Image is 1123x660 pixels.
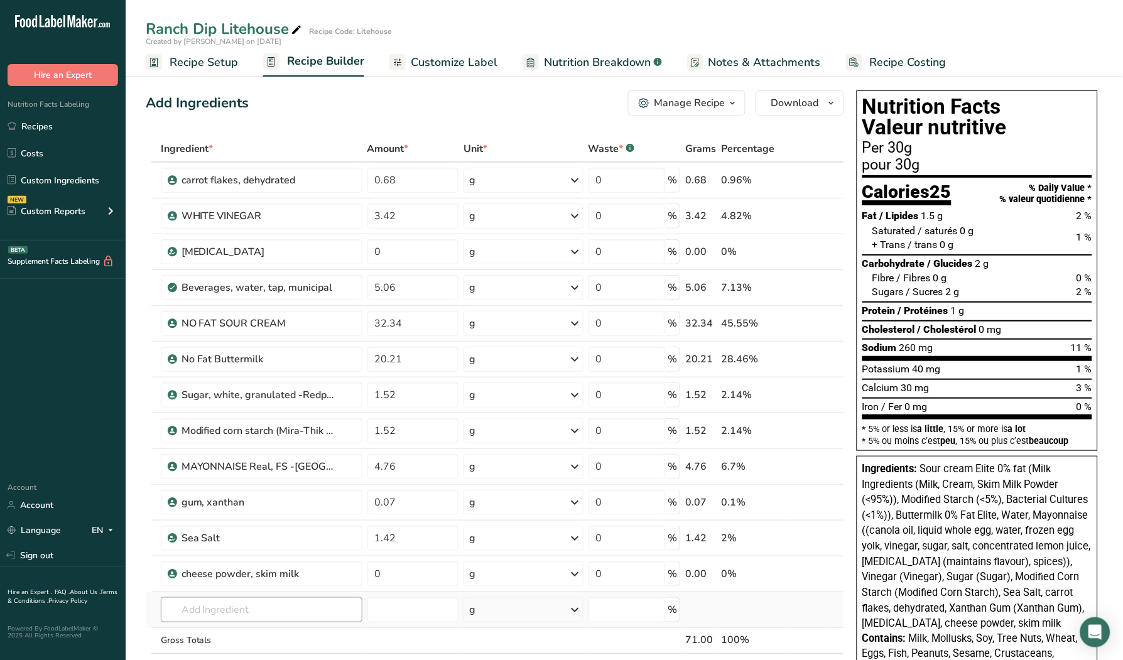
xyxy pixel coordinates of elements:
[685,141,716,156] span: Grams
[1077,210,1092,222] span: 2 %
[469,352,475,367] div: g
[685,566,716,582] div: 0.00
[921,210,943,222] span: 1.5 g
[979,323,1002,335] span: 0 mg
[469,566,475,582] div: g
[411,54,497,71] span: Customize Label
[862,342,897,354] span: Sodium
[933,272,947,284] span: 0 g
[92,523,118,538] div: EN
[721,141,774,156] span: Percentage
[182,566,339,582] div: cheese powder, skim milk
[862,158,1092,173] div: pour 30g
[48,597,87,605] a: Privacy Policy
[960,225,974,237] span: 0 g
[862,210,877,222] span: Fat
[872,225,916,237] span: Saturated
[469,173,475,188] div: g
[589,141,634,156] div: Waste
[846,48,947,77] a: Recipe Costing
[708,54,821,71] span: Notes & Attachments
[469,208,475,224] div: g
[182,495,339,510] div: gum, xanthan
[8,196,26,203] div: NEW
[928,257,973,269] span: / Glucides
[161,634,362,647] div: Gross Totals
[1077,272,1092,284] span: 0 %
[721,280,784,295] div: 7.13%
[685,531,716,546] div: 1.42
[862,141,1092,156] div: Per 30g
[687,48,821,77] a: Notes & Attachments
[882,401,903,413] span: / Fer
[182,423,339,438] div: Modified corn starch (Mira-Thik 603)
[389,48,497,77] a: Customize Label
[367,141,409,156] span: Amount
[146,18,304,40] div: Ranch Dip Litehouse
[899,342,933,354] span: 260 mg
[862,363,910,375] span: Potassium
[862,96,1092,138] h1: Nutrition Facts Valeur nutritive
[1029,436,1069,446] span: beaucoup
[182,387,339,403] div: Sugar, white, granulated -Redpath
[685,387,716,403] div: 1.52
[862,382,899,394] span: Calcium
[898,305,948,316] span: / Protéines
[721,208,784,224] div: 4.82%
[8,588,117,605] a: Terms & Conditions .
[946,286,960,298] span: 2 g
[170,54,238,71] span: Recipe Setup
[913,363,941,375] span: 40 mg
[940,239,954,251] span: 0 g
[182,316,339,331] div: NO FAT SOUR CREAM
[721,173,784,188] div: 0.96%
[685,173,716,188] div: 0.68
[469,423,475,438] div: g
[182,352,339,367] div: No Fat Buttermilk
[721,316,784,331] div: 45.55%
[1071,342,1092,354] span: 11 %
[469,280,475,295] div: g
[862,401,879,413] span: Iron
[685,633,716,648] div: 71.00
[182,208,339,224] div: WHITE VINEGAR
[721,531,784,546] div: 2%
[685,280,716,295] div: 5.06
[146,93,249,114] div: Add Ingredients
[70,588,100,597] a: About Us .
[8,205,85,218] div: Custom Reports
[8,246,28,254] div: BETA
[8,64,118,86] button: Hire an Expert
[469,387,475,403] div: g
[469,531,475,546] div: g
[897,272,931,284] span: / Fibres
[469,495,475,510] div: g
[1000,183,1092,205] div: % Daily Value * % valeur quotidienne *
[8,519,61,541] a: Language
[544,54,651,71] span: Nutrition Breakdown
[182,459,339,474] div: MAYONNAISE Real, FS -[GEOGRAPHIC_DATA]
[908,239,938,251] span: / trans
[721,387,784,403] div: 2.14%
[721,566,784,582] div: 0%
[870,54,947,71] span: Recipe Costing
[906,286,943,298] span: / Sucres
[287,53,364,70] span: Recipe Builder
[1077,363,1092,375] span: 1 %
[464,141,487,156] span: Unit
[721,459,784,474] div: 6.7%
[161,141,214,156] span: Ingredient
[721,495,784,510] div: 0.1%
[685,316,716,331] div: 32.34
[685,495,716,510] div: 0.07
[975,257,989,269] span: 2 g
[1008,424,1026,434] span: a lot
[182,280,339,295] div: Beverages, water, tap, municipal
[161,597,362,622] input: Add Ingredient
[901,382,930,394] span: 30 mg
[309,26,392,37] div: Recipe Code: Litehouse
[918,323,977,335] span: / Cholestérol
[862,305,896,316] span: Protein
[263,47,364,77] a: Recipe Builder
[469,244,475,259] div: g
